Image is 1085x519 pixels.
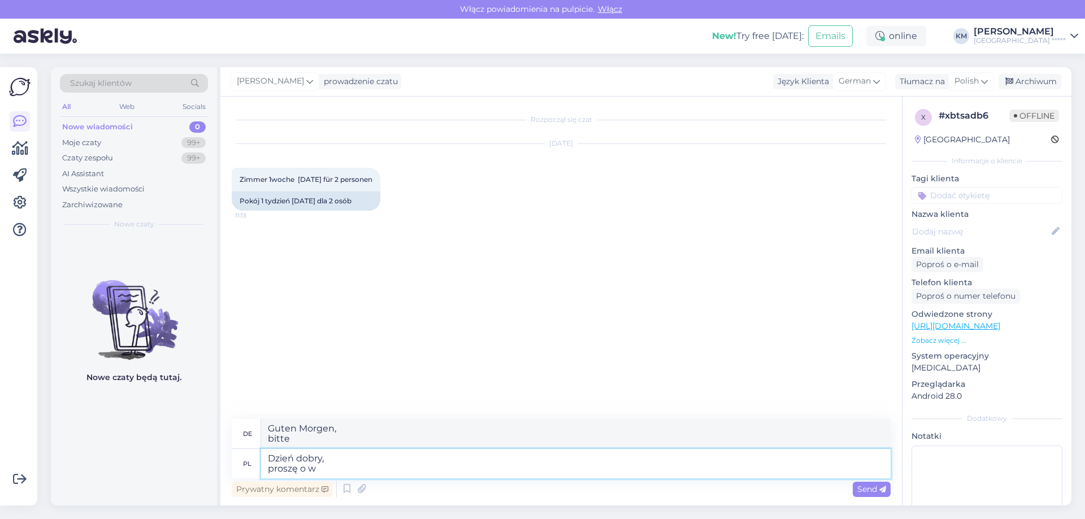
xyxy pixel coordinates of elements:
[181,152,206,164] div: 99+
[62,121,133,133] div: Nowe wiadomości
[912,257,983,272] div: Poproś o e-mail
[62,137,101,149] div: Moje czaty
[773,76,829,88] div: Język Klienta
[86,372,181,383] p: Nowe czaty będą tutaj.
[117,99,137,114] div: Web
[912,378,1062,390] p: Przeglądarka
[594,4,626,14] span: Włącz
[232,482,333,497] div: Prywatny komentarz
[954,75,979,88] span: Polish
[189,121,206,133] div: 0
[912,308,1062,320] p: Odwiedzone strony
[921,113,926,121] span: x
[235,211,277,220] span: 11:13
[912,335,1062,346] p: Zobacz więcej ...
[70,77,132,89] span: Szukaj klientów
[912,390,1062,402] p: Android 28.0
[912,225,1049,238] input: Dodaj nazwę
[912,362,1062,374] p: [MEDICAL_DATA]
[866,26,926,46] div: online
[974,27,1066,36] div: [PERSON_NAME]
[62,199,123,211] div: Zarchiwizowane
[261,449,891,478] textarea: Dzień dobry, proszę o w
[62,168,104,180] div: AI Assistant
[953,28,969,44] div: KM
[857,484,886,494] span: Send
[712,30,736,41] b: New!
[114,219,154,229] span: Nowe czaty
[51,260,217,361] img: No chats
[912,208,1062,220] p: Nazwa klienta
[243,424,252,443] div: de
[261,419,891,448] textarea: Guten Morgen, bitte
[895,76,945,88] div: Tłumacz na
[915,134,1010,146] div: [GEOGRAPHIC_DATA]
[912,245,1062,257] p: Email klienta
[237,75,304,88] span: [PERSON_NAME]
[319,76,398,88] div: prowadzenie czatu
[974,27,1078,45] a: [PERSON_NAME][GEOGRAPHIC_DATA] *****
[62,184,145,195] div: Wszystkie wiadomości
[60,99,73,114] div: All
[240,175,372,184] span: Zimmer 1woche [DATE] für 2 personen
[912,430,1062,442] p: Notatki
[712,29,804,43] div: Try free [DATE]:
[62,152,113,164] div: Czaty zespołu
[808,25,853,47] button: Emails
[839,75,871,88] span: German
[912,156,1062,166] div: Informacje o kliencie
[1009,110,1059,122] span: Offline
[181,137,206,149] div: 99+
[180,99,208,114] div: Socials
[232,191,380,211] div: Pokój 1 tydzień [DATE] dla 2 osób
[912,321,1000,331] a: [URL][DOMAIN_NAME]
[232,115,891,125] div: Rozpoczął się czat
[912,173,1062,185] p: Tagi klienta
[243,454,251,473] div: pl
[912,413,1062,424] div: Dodatkowy
[912,187,1062,204] input: Dodać etykietę
[9,76,31,98] img: Askly Logo
[939,109,1009,123] div: # xbtsadb6
[232,138,891,149] div: [DATE]
[912,277,1062,289] p: Telefon klienta
[999,74,1061,89] div: Archiwum
[912,350,1062,362] p: System operacyjny
[912,289,1020,304] div: Poproś o numer telefonu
